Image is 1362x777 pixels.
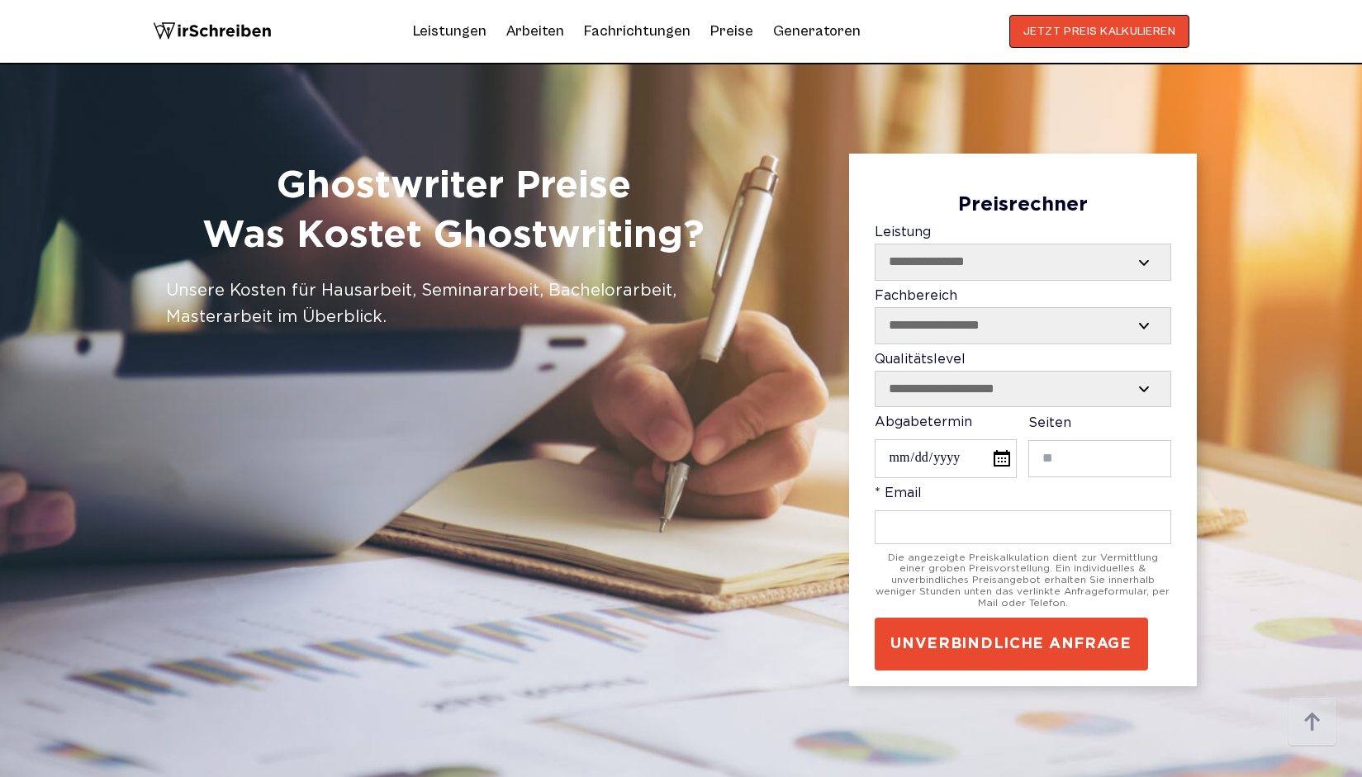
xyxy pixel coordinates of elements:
[413,18,486,45] a: Leistungen
[875,618,1148,670] button: UNVERBINDLICHE ANFRAGE
[890,634,1132,654] span: UNVERBINDLICHE ANFRAGE
[875,289,1171,344] label: Fachbereich
[876,308,1170,343] select: Fachbereich
[875,510,1171,544] input: * Email
[1288,698,1337,747] img: button top
[875,439,1017,478] input: Abgabetermin
[584,18,690,45] a: Fachrichtungen
[166,277,742,330] div: Unsere Kosten für Hausarbeit, Seminararbeit, Bachelorarbeit, Masterarbeit im Überblick.
[875,225,1171,281] label: Leistung
[876,244,1170,279] select: Leistung
[710,22,753,40] a: Preise
[153,15,272,48] img: logo wirschreiben
[875,486,1171,543] label: * Email
[506,18,564,45] a: Arbeiten
[875,552,1171,609] div: Die angezeigte Preiskalkulation dient zur Vermittlung einer groben Preisvorstellung. Ein individu...
[1009,15,1190,48] button: JETZT PREIS KALKULIEREN
[875,194,1171,670] form: Contact form
[876,372,1170,406] select: Qualitätslevel
[875,194,1171,217] div: Preisrechner
[166,162,742,261] h1: Ghostwriter Preise Was Kostet Ghostwriting?
[875,415,1017,478] label: Abgabetermin
[1028,417,1071,429] span: Seiten
[875,353,1171,408] label: Qualitätslevel
[773,18,861,45] a: Generatoren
